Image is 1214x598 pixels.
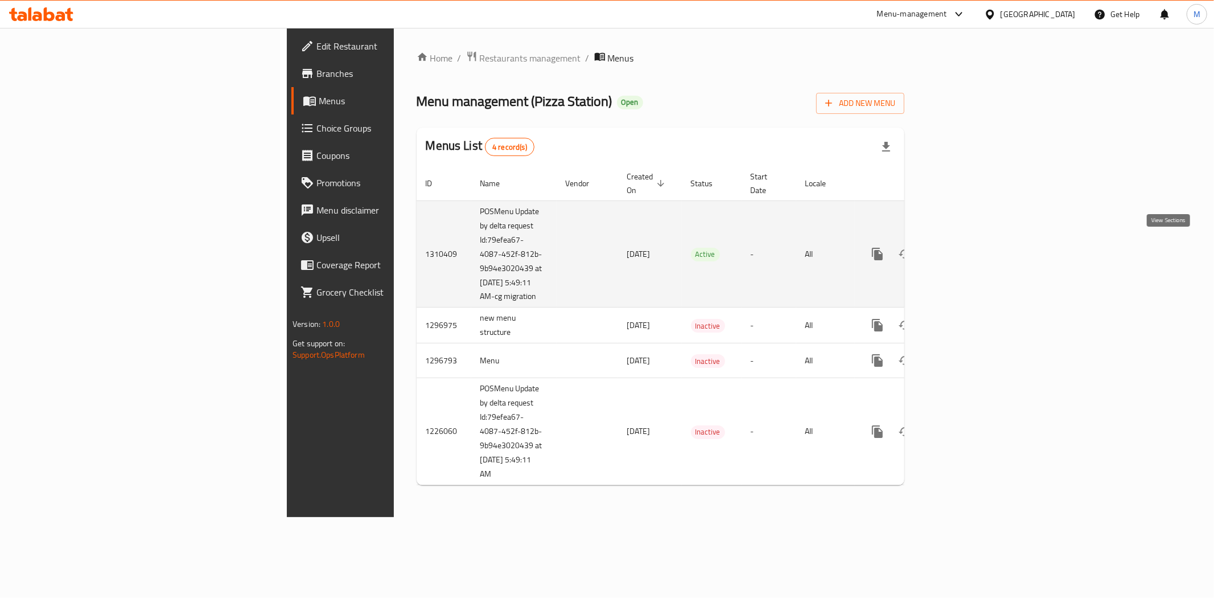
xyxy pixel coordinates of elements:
[417,88,612,114] span: Menu management ( Pizza Station )
[617,97,643,107] span: Open
[322,317,340,331] span: 1.0.0
[742,378,796,485] td: -
[691,425,725,439] div: Inactive
[796,200,855,308] td: All
[796,308,855,343] td: All
[293,317,320,331] span: Version:
[691,355,725,368] span: Inactive
[864,418,891,445] button: more
[291,251,489,278] a: Coverage Report
[691,177,728,190] span: Status
[291,169,489,196] a: Promotions
[891,418,919,445] button: Change Status
[864,240,891,268] button: more
[608,51,634,65] span: Menus
[291,196,489,224] a: Menu disclaimer
[291,142,489,169] a: Coupons
[316,258,480,272] span: Coverage Report
[627,170,668,197] span: Created On
[316,149,480,162] span: Coupons
[316,67,480,80] span: Branches
[316,203,480,217] span: Menu disclaimer
[627,318,651,333] span: [DATE]
[855,166,982,201] th: Actions
[471,308,557,343] td: new menu structure
[291,278,489,306] a: Grocery Checklist
[291,60,489,87] a: Branches
[742,200,796,308] td: -
[316,231,480,244] span: Upsell
[480,177,515,190] span: Name
[471,343,557,378] td: Menu
[293,347,365,362] a: Support.OpsPlatform
[627,353,651,368] span: [DATE]
[617,96,643,109] div: Open
[891,347,919,374] button: Change Status
[1001,8,1076,21] div: [GEOGRAPHIC_DATA]
[566,177,604,190] span: Vendor
[316,176,480,190] span: Promotions
[873,133,900,161] div: Export file
[417,51,904,65] nav: breadcrumb
[466,51,581,65] a: Restaurants management
[291,87,489,114] a: Menus
[316,285,480,299] span: Grocery Checklist
[480,51,581,65] span: Restaurants management
[691,320,725,333] span: Inactive
[691,425,725,439] span: Inactive
[891,240,919,268] button: Change Status
[877,7,947,21] div: Menu-management
[485,138,534,156] div: Total records count
[627,424,651,439] span: [DATE]
[471,200,557,308] td: POSMenu Update by delta request Id:79efea67-4087-452f-812b-9b94e3020439 at [DATE] 5:49:11 AM-cg m...
[426,177,447,190] span: ID
[691,248,720,261] span: Active
[627,247,651,261] span: [DATE]
[316,121,480,135] span: Choice Groups
[796,378,855,485] td: All
[742,343,796,378] td: -
[291,114,489,142] a: Choice Groups
[291,224,489,251] a: Upsell
[751,170,783,197] span: Start Date
[471,378,557,485] td: POSMenu Update by delta request Id:79efea67-4087-452f-812b-9b94e3020439 at [DATE] 5:49:11 AM
[796,343,855,378] td: All
[293,336,345,351] span: Get support on:
[816,93,904,114] button: Add New Menu
[691,354,725,368] div: Inactive
[586,51,590,65] li: /
[316,39,480,53] span: Edit Restaurant
[864,312,891,339] button: more
[1194,8,1200,21] span: M
[805,177,841,190] span: Locale
[426,137,534,156] h2: Menus List
[485,142,534,153] span: 4 record(s)
[319,94,480,108] span: Menus
[417,166,982,486] table: enhanced table
[742,308,796,343] td: -
[864,347,891,374] button: more
[825,96,895,110] span: Add New Menu
[891,312,919,339] button: Change Status
[291,32,489,60] a: Edit Restaurant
